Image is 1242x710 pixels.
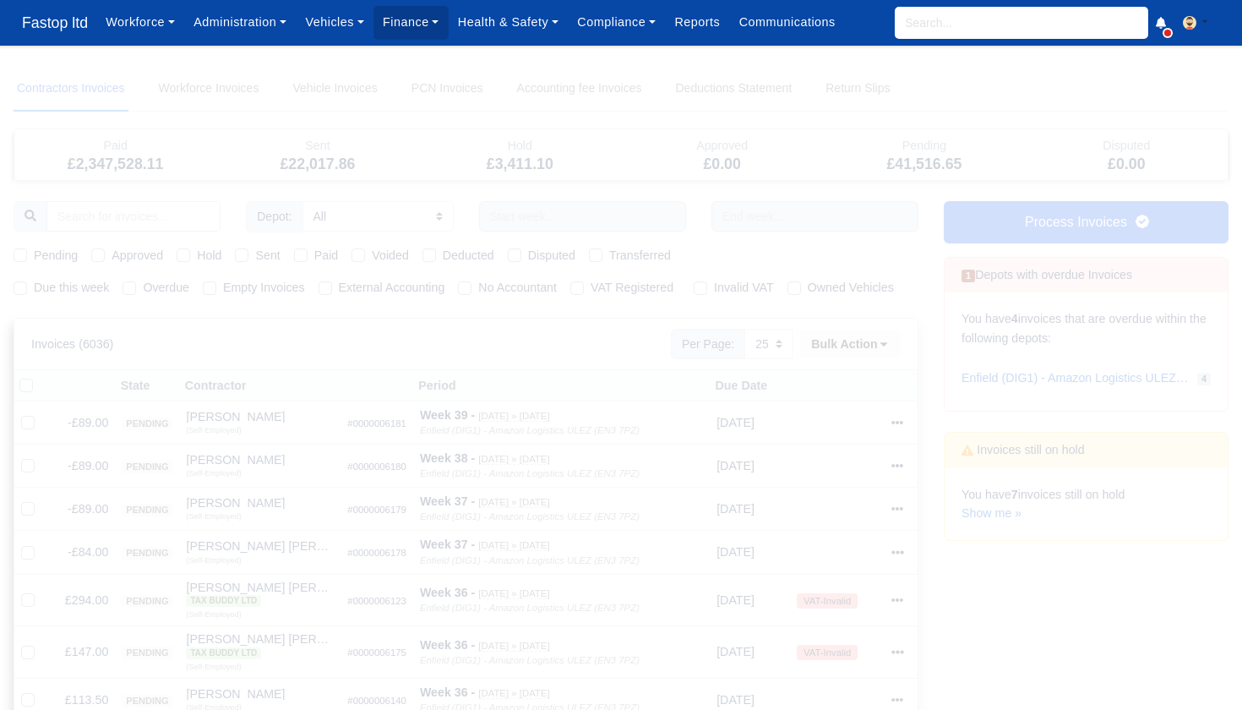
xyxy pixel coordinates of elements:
[14,7,96,40] a: Fastop ltd
[296,6,373,39] a: Vehicles
[96,6,184,39] a: Workforce
[568,6,665,39] a: Compliance
[373,6,449,39] a: Finance
[449,6,569,39] a: Health & Safety
[729,6,845,39] a: Communications
[14,6,96,40] span: Fastop ltd
[895,7,1148,39] input: Search...
[665,6,729,39] a: Reports
[184,6,296,39] a: Administration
